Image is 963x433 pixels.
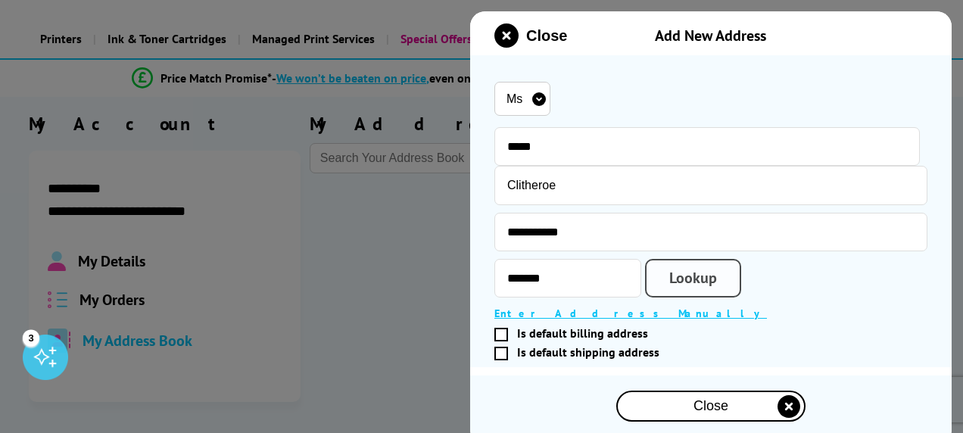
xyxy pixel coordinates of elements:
span: Lookup [669,268,717,288]
span: Close [526,27,567,45]
div: 3 [23,329,39,346]
span: Is default shipping address [517,347,659,358]
a: Enter Address Manually [494,307,767,320]
span: Is default billing address [517,328,648,339]
button: close modal [494,23,567,48]
span: Close [693,398,728,414]
button: close modal [616,391,806,422]
a: Lookup [645,259,741,297]
input: Last Name [494,166,927,205]
div: Add New Address [581,26,840,45]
